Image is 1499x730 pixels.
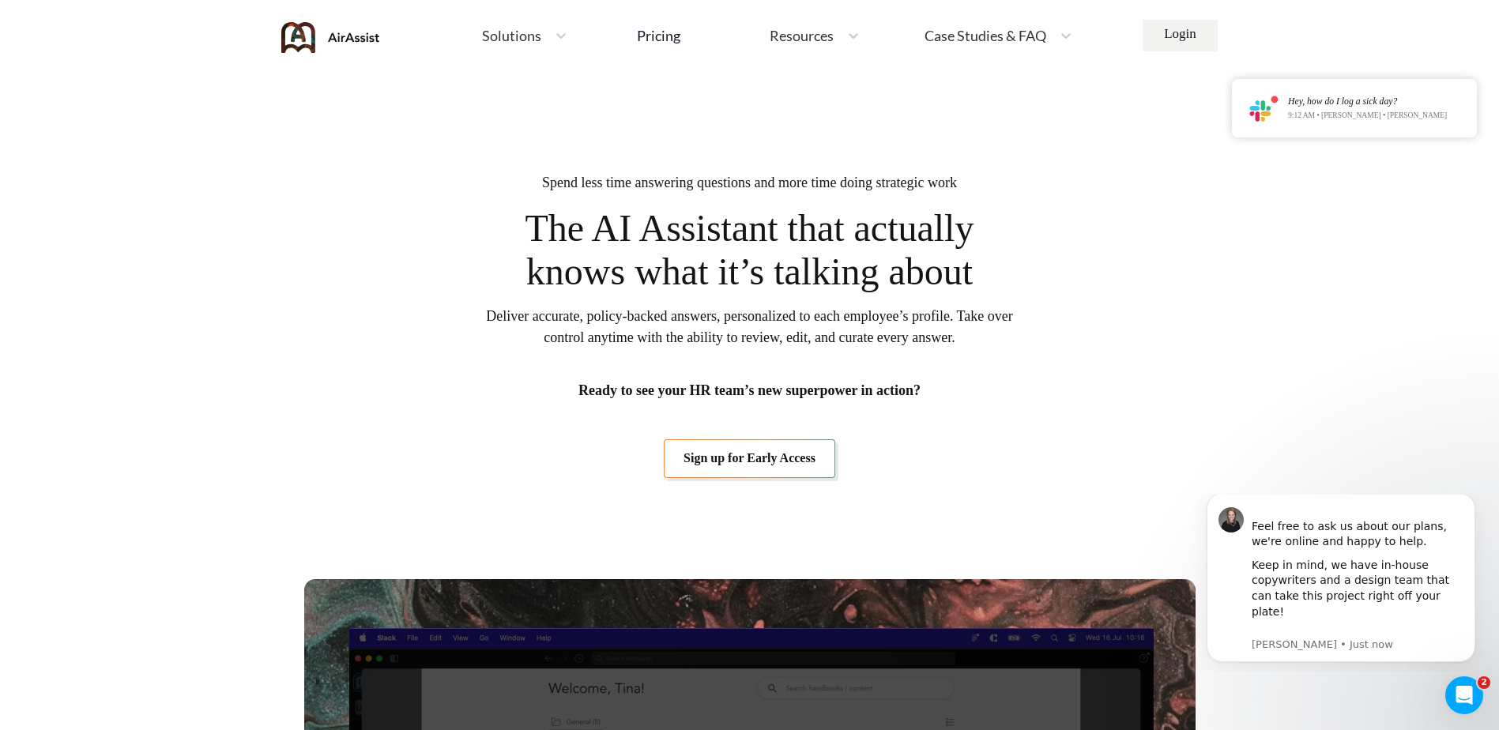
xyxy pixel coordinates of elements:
span: Deliver accurate, policy-backed answers, personalized to each employee’s profile. Take over contr... [485,306,1015,348]
a: Login [1143,20,1218,51]
img: notification [1249,95,1279,122]
div: Pricing [637,28,680,43]
iframe: Intercom notifications message [1183,495,1499,672]
a: Pricing [637,21,680,50]
span: Case Studies & FAQ [925,28,1046,43]
span: 2 [1478,676,1490,689]
span: Ready to see your HR team’s new superpower in action? [578,380,921,401]
img: AirAssist [281,22,380,53]
p: Message from Holly, sent Just now [69,143,281,157]
span: Resources [770,28,834,43]
div: Message content [69,9,281,141]
span: Solutions [482,28,541,43]
div: Feel free to ask us about our plans, we're online and happy to help. [69,9,281,55]
a: Sign up for Early Access [664,439,835,477]
div: Hey, how do I log a sick day? [1288,96,1447,107]
span: Spend less time answering questions and more time doing strategic work [542,172,957,194]
iframe: Intercom live chat [1445,676,1483,714]
div: Keep in mind, we have in-house copywriters and a design team that can take this project right off... [69,63,281,141]
span: The AI Assistant that actually knows what it’s talking about [504,206,995,293]
img: Profile image for Holly [36,13,61,38]
p: 9:12 AM • [PERSON_NAME] • [PERSON_NAME] [1288,111,1447,120]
